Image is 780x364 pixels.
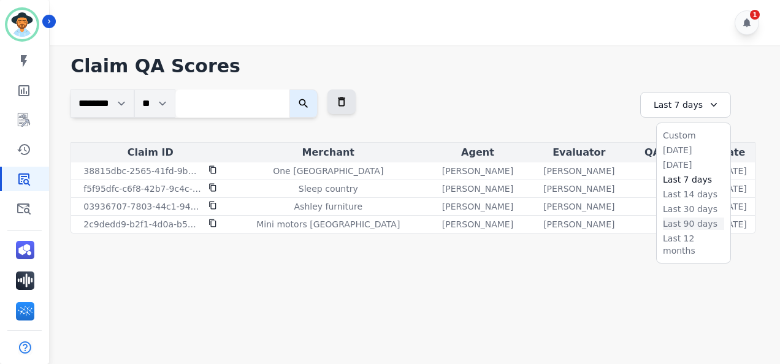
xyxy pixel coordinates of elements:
p: [PERSON_NAME] [543,183,614,195]
li: Last 7 days [663,173,724,186]
p: [PERSON_NAME] [442,183,513,195]
p: 03936707-7803-44c1-940f-3be29870652d [83,200,201,213]
p: Mini motors [GEOGRAPHIC_DATA] [256,218,400,230]
div: Last 7 days [640,92,731,118]
li: Last 12 months [663,232,724,257]
h1: Claim QA Scores [71,55,755,77]
p: [PERSON_NAME] [442,200,513,213]
p: f5f95dfc-c6f8-42b7-9c4c-886801639308 [83,183,201,195]
p: Ashley furniture [294,200,362,213]
p: [PERSON_NAME] [442,218,513,230]
li: [DATE] [663,144,724,156]
p: [PERSON_NAME] [442,165,513,177]
li: Last 14 days [663,188,724,200]
li: Last 90 days [663,218,724,230]
p: Sleep country [299,183,358,195]
div: 100 % [642,200,697,213]
p: [PERSON_NAME] [543,218,614,230]
p: One [GEOGRAPHIC_DATA] [273,165,383,177]
li: [DATE] [663,159,724,171]
p: [DATE] [717,218,746,230]
li: Custom [663,129,724,142]
div: Agent [429,145,526,160]
div: Claim ID [74,145,227,160]
div: 100 % [642,218,697,230]
div: Evaluator [531,145,627,160]
div: 92.6 % [642,165,697,177]
p: 2c9dedd9-b2f1-4d0a-b554-88e725b70124 [83,218,201,230]
div: 100 % [642,183,697,195]
p: [PERSON_NAME] [543,200,614,213]
p: [DATE] [717,200,746,213]
div: 1 [750,10,760,20]
p: [PERSON_NAME] [543,165,614,177]
p: [DATE] [717,183,746,195]
p: 38815dbc-2565-41fd-9bb1-b285b34b3083 [83,165,201,177]
p: [DATE] [717,165,746,177]
div: Merchant [232,145,424,160]
li: Last 30 days [663,203,724,215]
div: QA Score [632,145,707,160]
img: Bordered avatar [7,10,37,39]
div: Date [712,145,752,160]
